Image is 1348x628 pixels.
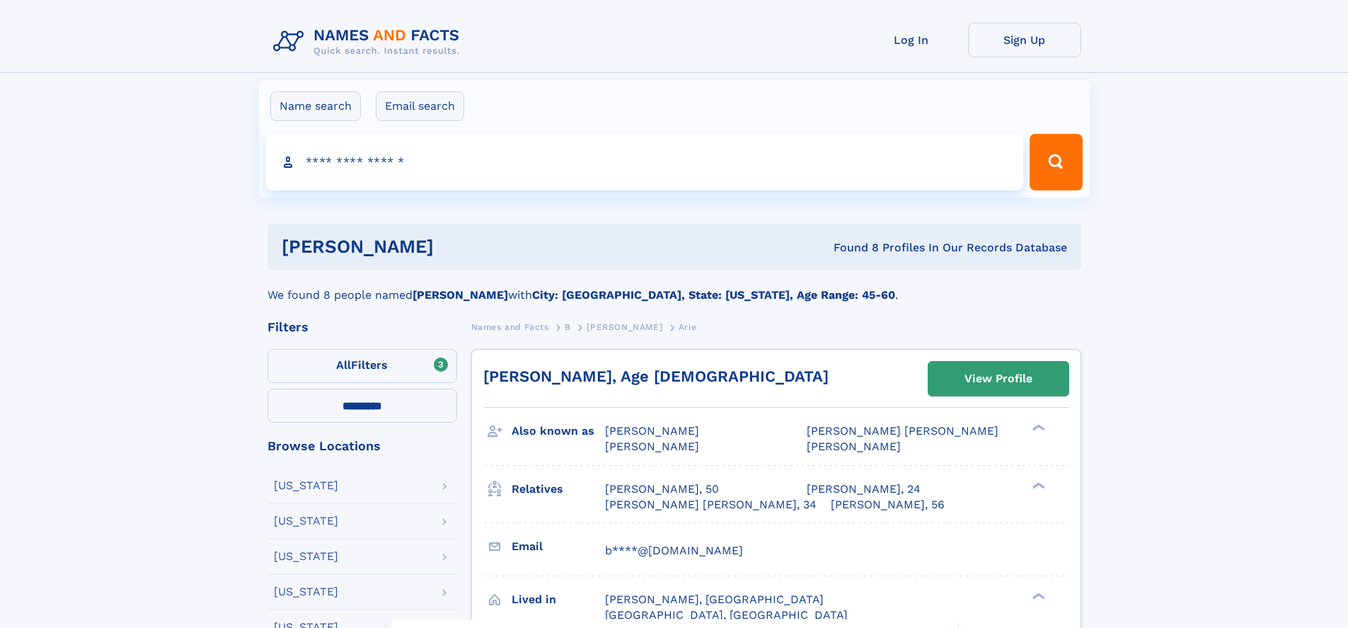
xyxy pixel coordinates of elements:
[1029,481,1046,490] div: ❯
[267,23,471,61] img: Logo Names and Facts
[532,288,895,302] b: City: [GEOGRAPHIC_DATA], State: [US_STATE], Age Range: 45-60
[831,497,945,513] a: [PERSON_NAME], 56
[274,551,338,562] div: [US_STATE]
[605,424,699,438] span: [PERSON_NAME]
[274,586,338,598] div: [US_STATE]
[483,367,829,385] a: [PERSON_NAME], Age [DEMOGRAPHIC_DATA]
[267,321,457,333] div: Filters
[605,481,719,497] a: [PERSON_NAME], 50
[1029,423,1046,433] div: ❯
[376,91,464,121] label: Email search
[587,322,662,332] span: [PERSON_NAME]
[413,288,508,302] b: [PERSON_NAME]
[512,477,605,501] h3: Relatives
[565,318,571,336] a: B
[605,497,817,513] a: [PERSON_NAME] [PERSON_NAME], 34
[605,593,824,606] span: [PERSON_NAME], [GEOGRAPHIC_DATA]
[1030,134,1082,190] button: Search Button
[807,440,901,453] span: [PERSON_NAME]
[274,480,338,491] div: [US_STATE]
[282,238,634,256] h1: [PERSON_NAME]
[807,424,998,438] span: [PERSON_NAME] [PERSON_NAME]
[633,240,1067,256] div: Found 8 Profiles In Our Records Database
[964,362,1032,395] div: View Profile
[855,23,968,57] a: Log In
[605,440,699,453] span: [PERSON_NAME]
[587,318,662,336] a: [PERSON_NAME]
[512,535,605,559] h3: Email
[512,588,605,612] h3: Lived in
[267,349,457,383] label: Filters
[270,91,361,121] label: Name search
[565,322,571,332] span: B
[267,440,457,452] div: Browse Locations
[1029,591,1046,600] div: ❯
[605,608,848,622] span: [GEOGRAPHIC_DATA], [GEOGRAPHIC_DATA]
[471,318,549,336] a: Names and Facts
[807,481,921,497] a: [PERSON_NAME], 24
[968,23,1081,57] a: Sign Up
[928,362,1068,396] a: View Profile
[336,358,351,372] span: All
[274,515,338,527] div: [US_STATE]
[512,419,605,443] h3: Also known as
[679,322,696,332] span: Arie
[266,134,1024,190] input: search input
[267,270,1081,304] div: We found 8 people named with .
